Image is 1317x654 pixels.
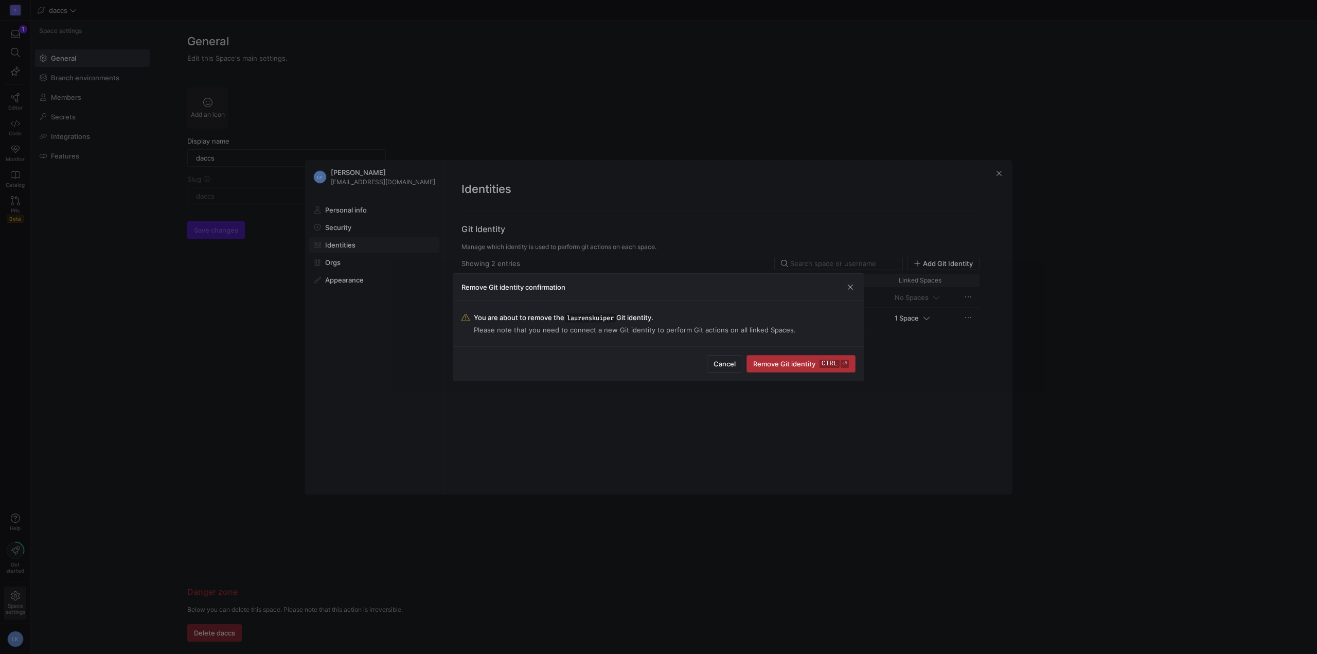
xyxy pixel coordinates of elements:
h3: Remove Git identity confirmation [461,283,565,291]
button: Remove Git identityctrl⏎ [746,355,856,373]
button: Cancel [707,355,742,373]
span: Remove Git identity [753,360,849,368]
span: laurenskuiper [564,313,616,323]
span: Cancel [714,360,736,368]
kbd: ctrl [820,360,840,368]
kbd: ⏎ [841,360,849,368]
span: Please note that you need to connect a new Git identity to perform Git actions on all linked Spaces. [474,326,796,334]
span: You are about to remove the Git identity. [474,313,796,322]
